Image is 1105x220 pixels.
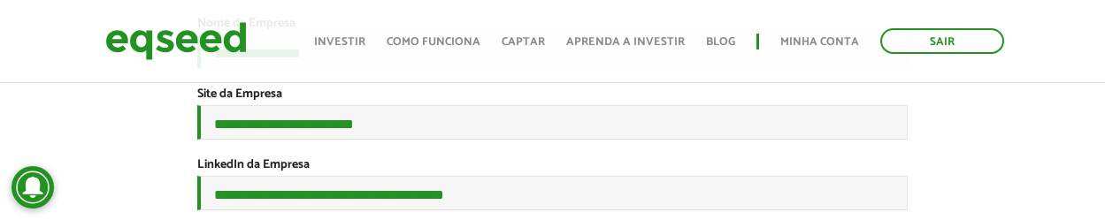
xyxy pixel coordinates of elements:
[387,36,480,48] a: Como funciona
[105,18,247,64] img: EqSeed
[197,88,282,101] label: Site da Empresa
[880,28,1004,54] a: Sair
[706,36,735,48] a: Blog
[780,36,859,48] a: Minha conta
[197,159,310,171] label: LinkedIn da Empresa
[314,36,365,48] a: Investir
[502,36,545,48] a: Captar
[566,36,685,48] a: Aprenda a investir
